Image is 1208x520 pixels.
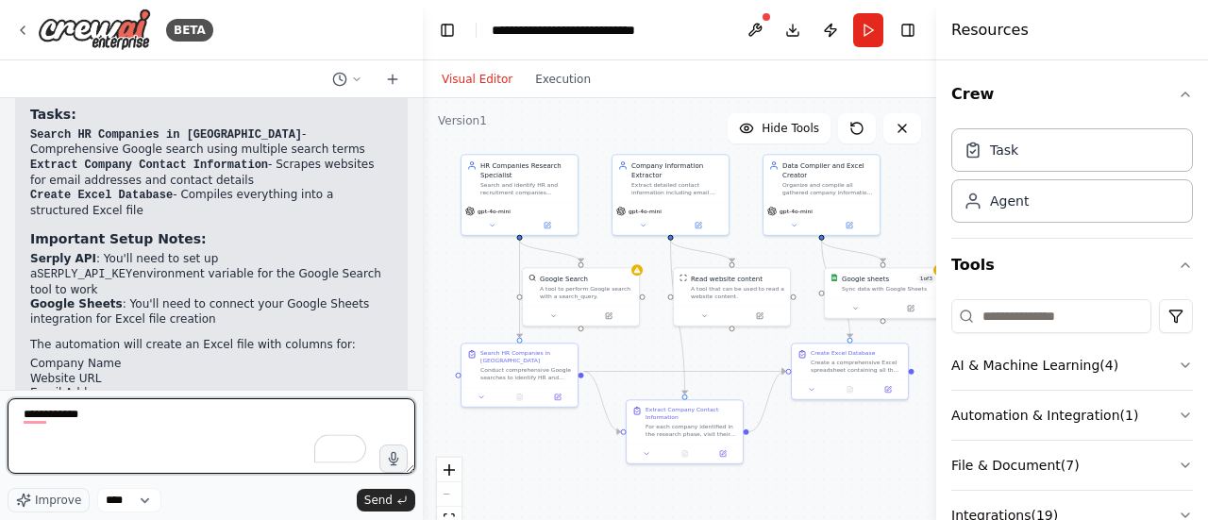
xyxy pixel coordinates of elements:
[30,128,302,142] code: Search HR Companies in [GEOGRAPHIC_DATA]
[461,154,579,236] div: HR Companies Research SpecialistSearch and identify HR and recruitment companies operating in [GE...
[666,241,737,262] g: Edge from 8bef2c0a-a8f7-439e-adfd-cf1981ff0949 to 54c1ff50-9877-4f11-8ed5-38d0024bc43d
[824,267,942,319] div: Google SheetsGoogle sheets1of3Sync data with Google Sheets
[478,208,511,215] span: gpt-4o-mini
[528,274,536,281] img: SerplyWebSearchTool
[30,189,173,202] code: Create Excel Database
[707,448,739,460] button: Open in side panel
[30,338,393,353] p: The automation will create an Excel file with columns for:
[749,366,786,436] g: Edge from 4bcd2871-e5d3-428d-92d7-1b1e713c7c9a to 326f2efc-f44f-497a-8843-fb78a9f0e29c
[30,357,393,372] li: Company Name
[524,68,602,91] button: Execution
[515,241,525,338] g: Edge from d64590fe-1889-489f-9d10-3335c817fba1 to 4bb9f5f0-882f-45e2-92c5-aa9b7b5560bd
[782,181,874,196] div: Organize and compile all gathered company information into a structured Excel format with proper ...
[951,391,1193,440] button: Automation & Integration(1)
[917,274,935,283] span: Number of enabled actions
[515,241,586,262] g: Edge from d64590fe-1889-489f-9d10-3335c817fba1 to 96505f3f-8bd0-4ac3-9ee1-828ee471ad36
[830,274,838,281] img: Google Sheets
[990,141,1018,159] div: Task
[733,310,787,322] button: Open in side panel
[461,343,579,408] div: Search HR Companies in [GEOGRAPHIC_DATA]Conduct comprehensive Google searches to identify HR and ...
[646,423,737,438] div: For each company identified in the research phase, visit their websites and extract detailed cont...
[990,192,1029,210] div: Agent
[542,392,574,403] button: Open in side panel
[540,274,588,283] div: Google Search
[791,343,909,400] div: Create Excel DatabaseCreate a comprehensive Excel spreadsheet containing all the gathered informa...
[540,285,633,300] div: A tool to perform Google search with a search_query.
[377,68,408,91] button: Start a new chat
[166,19,213,42] div: BETA
[8,398,415,474] textarea: To enrich screen reader interactions, please activate Accessibility in Grammarly extension settings
[30,107,76,122] strong: Tasks:
[584,366,786,376] g: Edge from 4bb9f5f0-882f-45e2-92c5-aa9b7b5560bd to 326f2efc-f44f-497a-8843-fb78a9f0e29c
[30,158,393,188] li: - Scrapes websites for email addresses and contact details
[379,445,408,473] button: Click to speak your automation idea
[30,127,393,158] li: - Comprehensive Google search using multiple search terms
[480,349,572,364] div: Search HR Companies in [GEOGRAPHIC_DATA]
[679,274,687,281] img: ScrapeWebsiteTool
[430,68,524,91] button: Visual Editor
[782,160,874,179] div: Data Compiler and Excel Creator
[38,8,151,51] img: Logo
[612,154,730,236] div: Company Information ExtractorExtract detailed contact information including email addresses and v...
[780,208,813,215] span: gpt-4o-mini
[666,241,690,394] g: Edge from 8bef2c0a-a8f7-439e-adfd-cf1981ff0949 to 4bcd2871-e5d3-428d-92d7-1b1e713c7c9a
[951,441,1193,490] button: File & Document(7)
[30,297,393,327] li: : You'll need to connect your Google Sheets integration for Excel file creation
[823,220,877,231] button: Open in side panel
[30,188,393,218] li: - Compiles everything into a structured Excel file
[728,113,830,143] button: Hide Tools
[480,160,572,179] div: HR Companies Research Specialist
[434,17,461,43] button: Hide left sidebar
[30,386,393,401] li: Email Address
[30,159,268,172] code: Extract Company Contact Information
[842,285,935,293] div: Sync data with Google Sheets
[626,399,744,464] div: Extract Company Contact InformationFor each company identified in the research phase, visit their...
[811,359,902,374] div: Create a comprehensive Excel spreadsheet containing all the gathered information about HR and rec...
[30,252,393,297] li: : You'll need to set up a environment variable for the Google Search tool to work
[480,181,572,196] div: Search and identify HR and recruitment companies operating in [GEOGRAPHIC_DATA], gathering their ...
[951,121,1193,238] div: Crew
[817,241,855,338] g: Edge from 0c980df8-c731-4c15-99a3-b78cdb5acaee to 326f2efc-f44f-497a-8843-fb78a9f0e29c
[691,274,763,283] div: Read website content
[522,267,640,327] div: SerplyWebSearchToolGoogle SearchA tool to perform Google search with a search_query.
[672,220,726,231] button: Open in side panel
[584,366,621,436] g: Edge from 4bb9f5f0-882f-45e2-92c5-aa9b7b5560bd to 4bcd2871-e5d3-428d-92d7-1b1e713c7c9a
[629,208,662,215] span: gpt-4o-mini
[895,17,921,43] button: Hide right sidebar
[884,303,937,314] button: Open in side panel
[30,231,207,246] strong: Important Setup Notes:
[763,154,881,236] div: Data Compiler and Excel CreatorOrganize and compile all gathered company information into a struc...
[872,384,904,395] button: Open in side panel
[480,366,572,381] div: Conduct comprehensive Google searches to identify HR and recruitment companies operating in [GEOG...
[30,252,96,265] strong: Serply API
[631,181,723,196] div: Extract detailed contact information including email addresses and verify company websites for HR...
[830,384,869,395] button: No output available
[646,406,737,421] div: Extract Company Contact Information
[951,341,1193,390] button: AI & Machine Learning(4)
[437,458,461,482] button: zoom in
[492,21,688,40] nav: breadcrumb
[951,19,1029,42] h4: Resources
[30,297,123,310] strong: Google Sheets
[35,493,81,508] span: Improve
[951,239,1193,292] button: Tools
[8,488,90,512] button: Improve
[664,448,704,460] button: No output available
[673,267,791,327] div: ScrapeWebsiteToolRead website contentA tool that can be used to read a website content.
[438,113,487,128] div: Version 1
[762,121,819,136] span: Hide Tools
[631,160,723,179] div: Company Information Extractor
[364,493,393,508] span: Send
[499,392,539,403] button: No output available
[30,372,393,387] li: Website URL
[951,68,1193,121] button: Crew
[842,274,889,283] div: Google sheets
[582,310,636,322] button: Open in side panel
[521,220,575,231] button: Open in side panel
[325,68,370,91] button: Switch to previous chat
[811,349,875,357] div: Create Excel Database
[357,489,415,512] button: Send
[817,241,888,262] g: Edge from 0c980df8-c731-4c15-99a3-b78cdb5acaee to 3592a193-dd3b-4b81-8a5d-21d01790a81b
[691,285,784,300] div: A tool that can be used to read a website content.
[37,268,132,281] code: SERPLY_API_KEY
